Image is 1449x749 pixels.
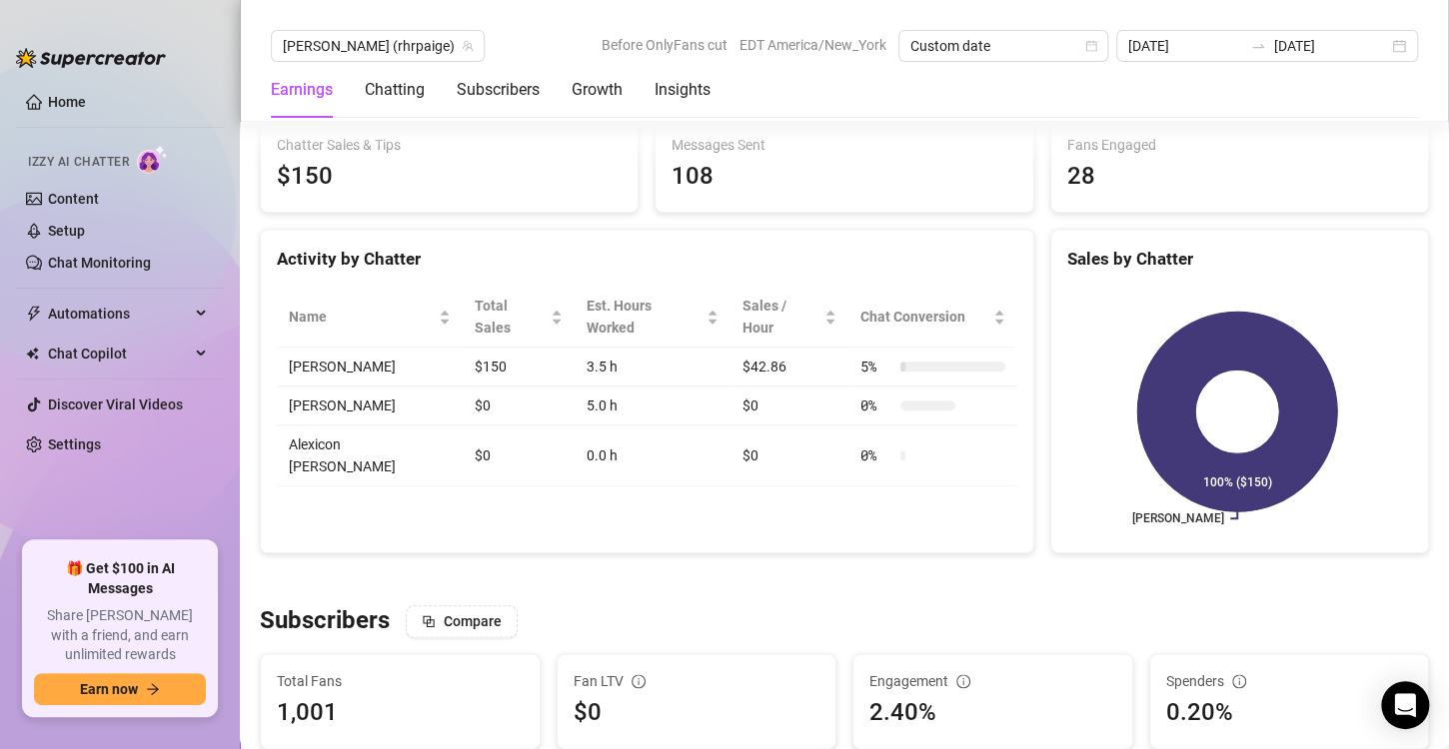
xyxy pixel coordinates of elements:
span: Custom date [910,31,1096,61]
span: calendar [1085,40,1097,52]
div: $0 [574,694,820,732]
span: to [1250,38,1266,54]
span: Before OnlyFans cut [602,30,727,60]
span: info-circle [632,674,646,688]
td: $150 [463,348,575,386]
span: Total Fans [277,670,524,692]
div: 0.20% [1166,694,1413,732]
a: Content [48,191,99,207]
a: Settings [48,436,101,452]
span: team [462,40,474,52]
span: Compare [444,613,502,629]
img: AI Chatter [137,145,168,174]
td: [PERSON_NAME] [277,386,463,425]
span: Name [289,306,435,328]
a: Chat Monitoring [48,255,151,271]
div: 2.40% [869,694,1116,732]
span: block [422,614,436,628]
span: Sales / Hour [742,295,820,339]
td: 0.0 h [575,425,730,486]
h3: Subscribers [260,605,390,637]
span: info-circle [956,674,970,688]
span: swap-right [1250,38,1266,54]
span: Fans Engaged [1067,134,1412,156]
td: [PERSON_NAME] [277,348,463,386]
div: Growth [572,78,623,102]
span: Paige (rhrpaige) [283,31,473,61]
span: Izzy AI Chatter [28,153,129,172]
span: info-circle [1232,674,1246,688]
a: Discover Viral Videos [48,396,183,412]
div: Insights [655,78,711,102]
div: 1,001 [277,694,338,732]
span: 0 % [860,394,892,416]
img: Chat Copilot [26,347,39,361]
td: $42.86 [730,348,848,386]
img: logo-BBDzfeDw.svg [16,48,166,68]
span: Chat Copilot [48,338,190,370]
div: Activity by Chatter [277,246,1017,273]
th: Chat Conversion [848,287,1017,348]
input: Start date [1128,35,1242,57]
span: thunderbolt [26,306,42,322]
td: $0 [463,386,575,425]
th: Name [277,287,463,348]
span: 🎁 Get $100 in AI Messages [34,559,206,598]
span: Automations [48,298,190,330]
span: Total Sales [475,295,547,339]
text: [PERSON_NAME] [1132,511,1224,525]
th: Sales / Hour [730,287,848,348]
span: 0 % [860,444,892,466]
span: Messages Sent [672,134,1016,156]
span: Earn now [80,681,138,697]
td: Alexicon [PERSON_NAME] [277,425,463,486]
span: EDT America/New_York [739,30,886,60]
td: $0 [730,386,848,425]
div: Open Intercom Messenger [1381,681,1429,729]
span: Chatter Sales & Tips [277,134,622,156]
div: Subscribers [457,78,540,102]
div: 108 [672,158,1016,196]
div: Chatting [365,78,425,102]
div: Engagement [869,670,1116,692]
th: Total Sales [463,287,575,348]
div: Est. Hours Worked [587,295,703,339]
div: Spenders [1166,670,1413,692]
div: Sales by Chatter [1067,246,1412,273]
td: 5.0 h [575,386,730,425]
button: Earn nowarrow-right [34,673,206,705]
a: Home [48,94,86,110]
span: $150 [277,158,622,196]
div: 28 [1067,158,1412,196]
span: Chat Conversion [860,306,989,328]
span: Share [PERSON_NAME] with a friend, and earn unlimited rewards [34,606,206,665]
div: Fan LTV [574,670,820,692]
span: arrow-right [146,682,160,696]
td: $0 [463,425,575,486]
td: $0 [730,425,848,486]
span: 5 % [860,356,892,377]
button: Compare [406,605,518,637]
input: End date [1274,35,1388,57]
td: 3.5 h [575,348,730,386]
a: Setup [48,223,85,239]
div: Earnings [271,78,333,102]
